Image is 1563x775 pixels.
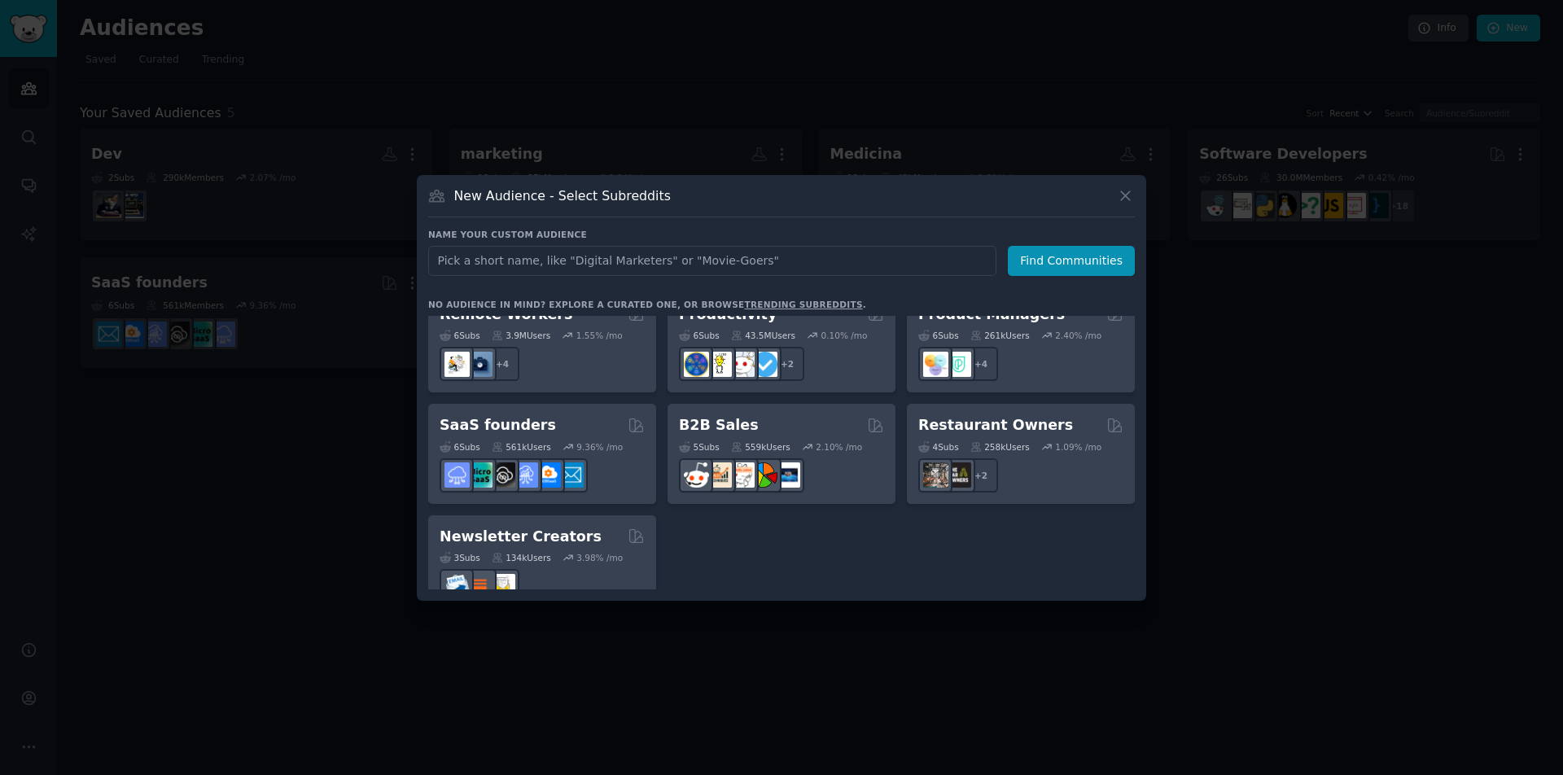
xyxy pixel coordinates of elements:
[492,441,551,453] div: 561k Users
[821,330,868,341] div: 0.10 % /mo
[970,330,1030,341] div: 261k Users
[707,352,732,377] img: lifehacks
[946,352,971,377] img: ProductMgmt
[679,330,720,341] div: 6 Sub s
[467,462,493,488] img: microsaas
[492,330,551,341] div: 3.9M Users
[964,458,998,493] div: + 2
[684,462,709,488] img: sales
[485,347,519,381] div: + 4
[964,347,998,381] div: + 4
[775,462,800,488] img: B_2_B_Selling_Tips
[918,330,959,341] div: 6 Sub s
[490,574,515,599] img: Newsletters
[444,462,470,488] img: SaaS
[576,552,623,563] div: 3.98 % /mo
[918,441,959,453] div: 4 Sub s
[440,441,480,453] div: 6 Sub s
[1008,246,1135,276] button: Find Communities
[923,352,948,377] img: ProductManagement
[707,462,732,488] img: salestechniques
[454,187,671,204] h3: New Audience - Select Subreddits
[1055,330,1101,341] div: 2.40 % /mo
[440,552,480,563] div: 3 Sub s
[428,246,996,276] input: Pick a short name, like "Digital Marketers" or "Movie-Goers"
[729,462,755,488] img: b2b_sales
[576,441,623,453] div: 9.36 % /mo
[684,352,709,377] img: LifeProTips
[440,330,480,341] div: 6 Sub s
[731,330,795,341] div: 43.5M Users
[440,527,602,547] h2: Newsletter Creators
[679,415,759,436] h2: B2B Sales
[490,462,515,488] img: NoCodeSaaS
[946,462,971,488] img: BarOwners
[1055,441,1101,453] div: 1.09 % /mo
[558,462,584,488] img: SaaS_Email_Marketing
[970,441,1030,453] div: 258k Users
[770,347,804,381] div: + 2
[536,462,561,488] img: B2BSaaS
[752,352,777,377] img: getdisciplined
[918,415,1073,436] h2: Restaurant Owners
[428,229,1135,240] h3: Name your custom audience
[923,462,948,488] img: restaurantowners
[440,415,556,436] h2: SaaS founders
[444,574,470,599] img: Emailmarketing
[679,441,720,453] div: 5 Sub s
[744,300,862,309] a: trending subreddits
[444,352,470,377] img: RemoteJobs
[428,299,866,310] div: No audience in mind? Explore a curated one, or browse .
[729,352,755,377] img: productivity
[816,441,862,453] div: 2.10 % /mo
[731,441,790,453] div: 559k Users
[467,574,493,599] img: Substack
[513,462,538,488] img: SaaSSales
[467,352,493,377] img: work
[752,462,777,488] img: B2BSales
[576,330,623,341] div: 1.55 % /mo
[492,552,551,563] div: 134k Users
